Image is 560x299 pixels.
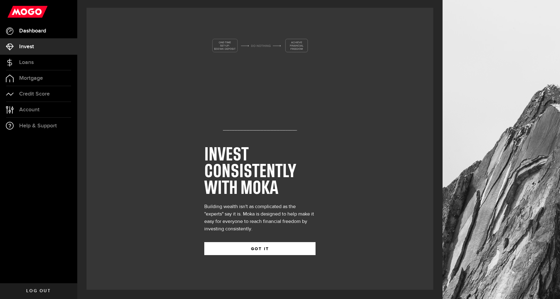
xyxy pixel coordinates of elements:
span: Log out [26,289,51,293]
button: Open LiveChat chat widget [5,2,23,21]
span: Help & Support [19,123,57,129]
span: Invest [19,44,34,49]
span: Mortgage [19,75,43,81]
span: Loans [19,60,34,65]
span: Dashboard [19,28,46,34]
span: Account [19,107,40,113]
h1: INVEST CONSISTENTLY WITH MOKA [204,147,316,197]
span: Credit Score [19,91,50,97]
button: GOT IT [204,242,316,255]
div: Building wealth isn't as complicated as the "experts" say it is. Moka is designed to help make it... [204,203,316,233]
